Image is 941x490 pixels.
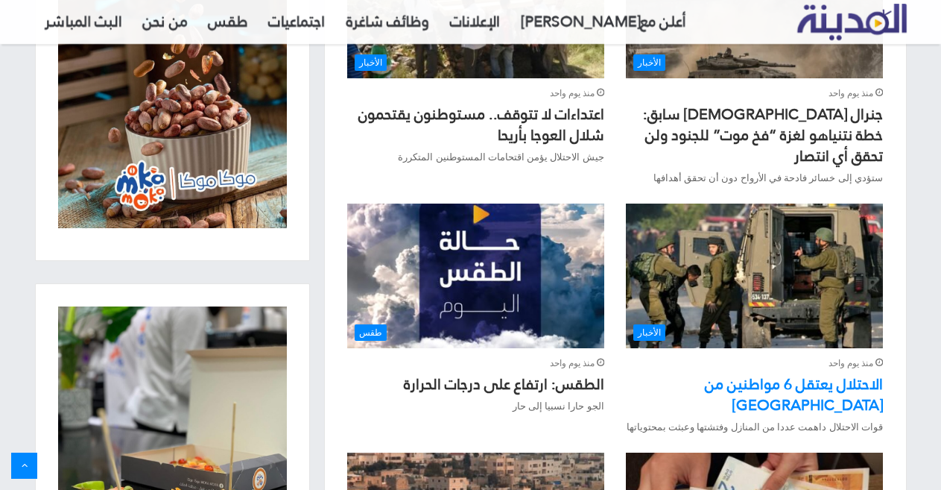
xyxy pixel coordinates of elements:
p: قوات الاحتلال داهمت عددا من المنازل وفتشتها وعبثت بمحتوياتها [626,419,882,435]
p: الجو حارا نسبيا إلى حار [347,398,603,414]
span: منذ يوم واحد [550,86,604,101]
a: الطقس: ارتفاع على درجات الحرارة [404,370,604,398]
a: جنرال [DEMOGRAPHIC_DATA] سابق: خطة نتنياهو لغزة “فخ موت” للجنود ولن تحقق أي انتصار [643,100,883,170]
span: الأخبار [633,54,665,71]
p: ستؤدي إلى خسائر فادحة في الأرواح دون أن تحقق أهدافها [626,170,882,186]
p: جيش الاحتلال يؤمن اقتحامات المستوطنين المتكررة [347,149,603,165]
span: منذ يوم واحد [550,356,604,371]
img: صورة الاحتلال يعتقل 6 مواطنين من نابلس [626,204,882,348]
img: تلفزيون المدينة [797,4,907,40]
a: اعتداءات لا تتوقف.. مستوطنون يقتحمون شلال العوجا بأريحا [358,100,604,149]
a: الاحتلال يعتقل 6 مواطنين من نابلس [626,204,882,348]
a: الطقس: ارتفاع على درجات الحرارة [347,204,603,348]
img: صورة الطقس: ارتفاع على درجات الحرارة [347,204,603,348]
span: منذ يوم واحد [828,86,883,101]
a: الاحتلال يعتقل 6 مواطنين من [GEOGRAPHIC_DATA] [705,370,883,419]
span: الأخبار [355,54,387,71]
span: طقس [355,324,387,341]
a: تلفزيون المدينة [797,4,907,41]
span: الأخبار [633,324,665,341]
span: منذ يوم واحد [828,356,883,371]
